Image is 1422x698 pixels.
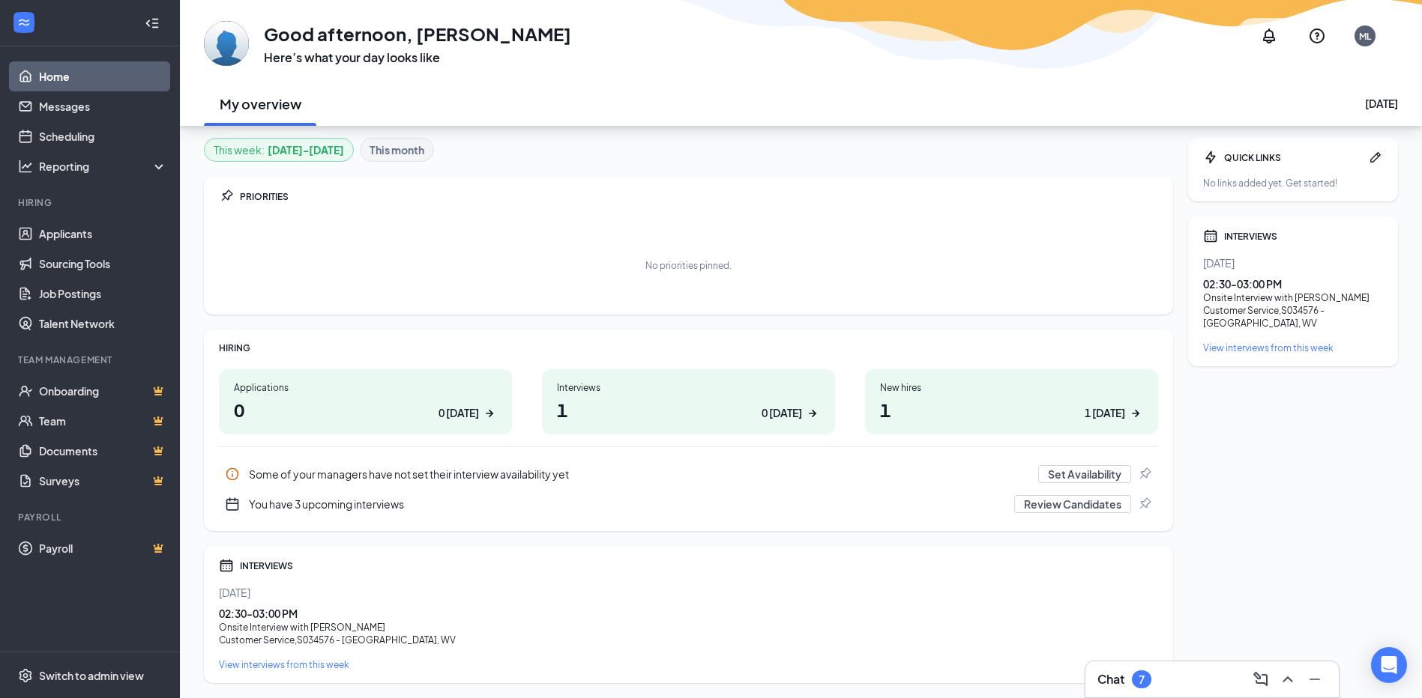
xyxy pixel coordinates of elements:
a: Talent Network [39,309,167,339]
div: Switch to admin view [39,668,144,683]
a: PayrollCrown [39,533,167,563]
svg: ArrowRight [1128,406,1143,421]
a: Scheduling [39,121,167,151]
a: New hires11 [DATE]ArrowRight [865,369,1158,434]
div: Customer Service , S034576 - [GEOGRAPHIC_DATA], WV [1203,304,1383,330]
a: SurveysCrown [39,466,167,496]
div: Customer Service , S034576 - [GEOGRAPHIC_DATA], WV [219,634,1158,646]
div: ML [1359,30,1371,43]
svg: ChevronUp [1279,670,1297,688]
h3: Here’s what your day looks like [264,49,571,66]
svg: Pen [1368,150,1383,165]
div: Interviews [557,381,820,394]
svg: Minimize [1306,670,1324,688]
h3: Chat [1097,671,1124,688]
h2: My overview [220,94,301,113]
h1: 1 [880,397,1143,422]
div: 1 [DATE] [1085,405,1125,421]
div: 0 [DATE] [762,405,802,421]
div: No priorities pinned. [645,259,732,272]
svg: WorkstreamLogo [16,15,31,30]
img: Megan Lycans [204,21,249,66]
div: Open Intercom Messenger [1371,647,1407,683]
div: HIRING [219,342,1158,354]
div: New hires [880,381,1143,394]
a: Applications00 [DATE]ArrowRight [219,369,512,434]
div: INTERVIEWS [240,559,1158,572]
a: View interviews from this week [219,658,1158,671]
h1: Good afternoon, [PERSON_NAME] [264,21,571,46]
div: [DATE] [1365,96,1398,111]
a: Sourcing Tools [39,249,167,279]
div: Onsite Interview with [PERSON_NAME] [219,621,1158,634]
a: OnboardingCrown [39,376,167,406]
button: ComposeMessage [1249,667,1273,691]
a: Home [39,61,167,91]
a: TeamCrown [39,406,167,436]
a: InfoSome of your managers have not set their interview availability yetSet AvailabilityPin [219,459,1158,489]
svg: Calendar [1203,228,1218,243]
div: No links added yet. Get started! [1203,177,1383,189]
div: You have 3 upcoming interviews [219,489,1158,519]
div: INTERVIEWS [1224,230,1383,243]
svg: Pin [1137,467,1152,482]
svg: ArrowRight [805,406,820,421]
div: Hiring [18,196,164,209]
div: This week : [214,142,344,158]
div: 02:30 - 03:00 PM [219,606,1158,621]
svg: QuestionInfo [1308,27,1326,45]
div: 0 [DATE] [439,405,479,421]
div: QUICK LINKS [1224,151,1362,164]
svg: ComposeMessage [1252,670,1270,688]
a: Interviews10 [DATE]ArrowRight [542,369,835,434]
div: Onsite Interview with [PERSON_NAME] [1203,291,1383,304]
button: Review Candidates [1014,495,1131,513]
div: Reporting [39,159,168,174]
div: Applications [234,381,497,394]
svg: Calendar [219,558,234,573]
a: Job Postings [39,279,167,309]
h1: 0 [234,397,497,422]
div: You have 3 upcoming interviews [249,497,1005,512]
svg: Info [225,467,240,482]
h1: 1 [557,397,820,422]
div: 02:30 - 03:00 PM [1203,276,1383,291]
a: CalendarNewYou have 3 upcoming interviewsReview CandidatesPin [219,489,1158,519]
a: DocumentsCrown [39,436,167,466]
a: Applicants [39,219,167,249]
b: [DATE] - [DATE] [268,142,344,158]
svg: Pin [219,189,234,204]
div: PRIORITIES [240,190,1158,203]
button: Set Availability [1038,465,1131,483]
div: [DATE] [1203,255,1383,270]
svg: Notifications [1260,27,1278,45]
svg: Collapse [145,16,160,31]
div: Team Management [18,353,164,366]
svg: Settings [18,668,33,683]
svg: Pin [1137,497,1152,512]
b: This month [370,142,424,158]
div: Some of your managers have not set their interview availability yet [219,459,1158,489]
div: 7 [1139,673,1145,686]
div: Payroll [18,511,164,523]
svg: Bolt [1203,150,1218,165]
button: Minimize [1303,667,1327,691]
button: ChevronUp [1276,667,1300,691]
a: View interviews from this week [1203,342,1383,354]
div: Some of your managers have not set their interview availability yet [249,467,1029,482]
svg: ArrowRight [482,406,497,421]
svg: Analysis [18,159,33,174]
a: Messages [39,91,167,121]
div: [DATE] [219,585,1158,600]
svg: CalendarNew [225,497,240,512]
